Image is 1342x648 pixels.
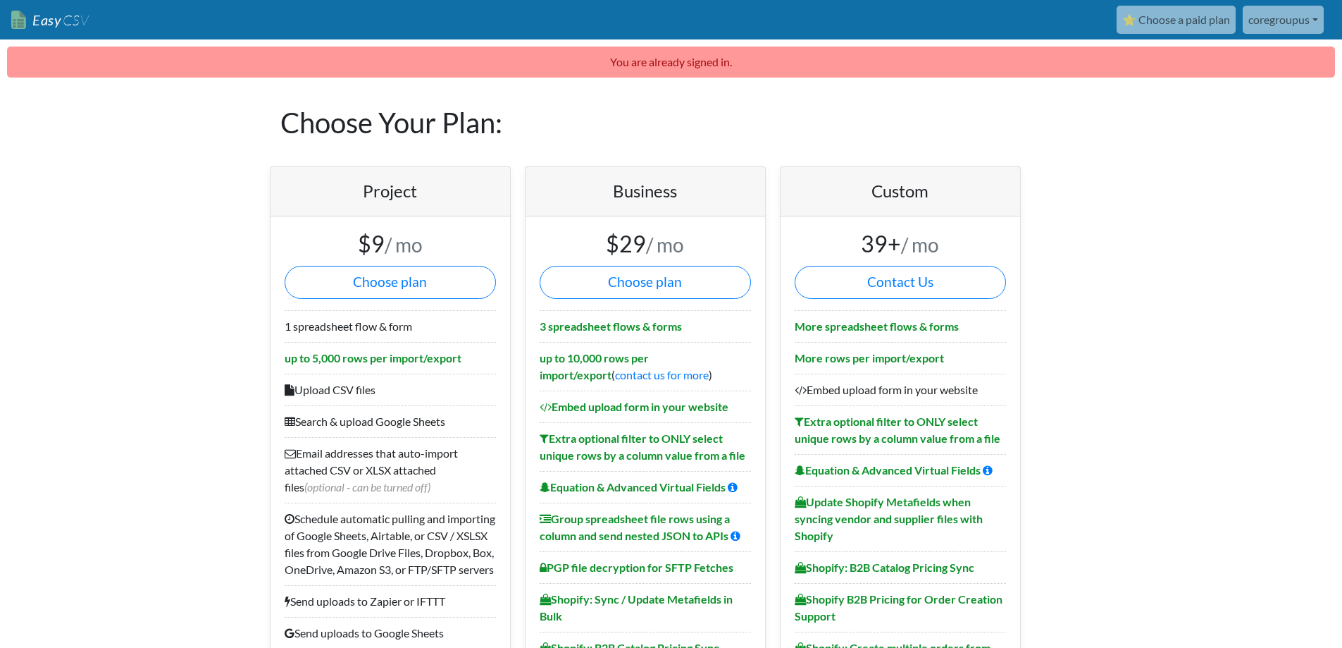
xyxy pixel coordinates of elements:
[540,400,728,413] b: Embed upload form in your website
[795,231,1006,257] h3: 39+
[285,266,496,299] button: Choose plan
[540,351,649,381] b: up to 10,000 rows per import/export
[540,480,726,494] b: Equation & Advanced Virtual Fields
[795,266,1006,299] a: Contact Us
[795,351,944,365] b: More rows per import/export
[1243,6,1324,34] a: coregroupus
[285,181,496,202] h4: Project
[285,351,461,365] b: up to 5,000 rows per import/export
[61,11,89,29] span: CSV
[795,319,959,333] b: More spreadsheet flows & forms
[795,374,1006,405] li: Embed upload form in your website
[795,592,1002,623] b: Shopify B2B Pricing for Order Creation Support
[540,592,733,623] b: Shopify: Sync / Update Metafields in Bulk
[795,463,981,477] b: Equation & Advanced Virtual Fields
[540,432,745,462] b: Extra optional filter to ONLY select unique rows by a column value from a file
[280,85,1062,161] h1: Choose Your Plan:
[285,405,496,437] li: Search & upload Google Sheets
[795,561,974,574] b: Shopify: B2B Catalog Pricing Sync
[540,181,751,202] h4: Business
[7,47,1335,78] p: You are already signed in.
[795,415,1000,445] b: Extra optional filter to ONLY select unique rows by a column value from a file
[795,495,983,542] b: Update Shopify Metafields when syncing vendor and supplier files with Shopify
[540,231,751,257] h3: $29
[285,310,496,342] li: 1 spreadsheet flow & form
[540,266,751,299] button: Choose plan
[646,233,684,257] small: / mo
[540,561,733,574] b: PGP file decryption for SFTP Fetches
[285,585,496,617] li: Send uploads to Zapier or IFTTT
[385,233,423,257] small: / mo
[1117,6,1236,34] a: ⭐ Choose a paid plan
[304,480,430,494] span: (optional - can be turned off)
[901,233,939,257] small: / mo
[615,368,709,381] a: contact us for more
[795,181,1006,202] h4: Custom
[11,6,89,35] a: EasyCSV
[540,342,751,391] li: ( )
[540,319,682,333] b: 3 spreadsheet flows & forms
[285,437,496,503] li: Email addresses that auto-import attached CSV or XLSX attached files
[540,512,730,542] b: Group spreadsheet file rows using a column and send nested JSON to APIs
[285,231,496,257] h3: $9
[285,374,496,405] li: Upload CSV files
[285,503,496,585] li: Schedule automatic pulling and importing of Google Sheets, Airtable, or CSV / XSLSX files from Go...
